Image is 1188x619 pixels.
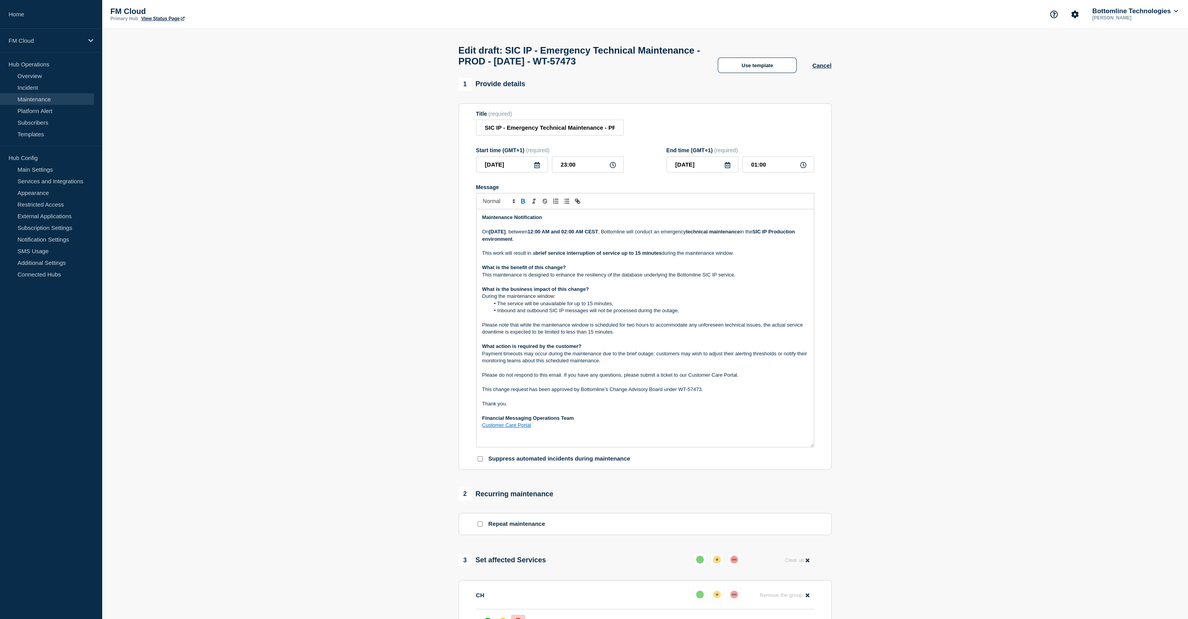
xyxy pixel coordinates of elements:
[714,147,738,153] span: (required)
[476,156,548,172] input: YYYY-MM-DD
[476,111,624,117] div: Title
[713,556,721,563] div: affected
[742,156,814,172] input: HH:MM
[727,588,741,602] button: down
[459,554,546,567] div: Set affected Services
[488,455,630,463] p: Suppress automated incidents during maintenance
[482,271,808,278] p: This maintenance is designed to enhance the resiliency of the database underlying the Bottomline ...
[696,556,704,563] div: up
[572,196,583,206] button: Toggle link
[760,592,802,598] span: Remove the group
[666,147,814,153] div: End time (GMT+1)
[482,264,566,270] strong: What is the benefit of this change?
[482,343,582,349] strong: What action is required by the customer?
[710,588,724,602] button: affected
[539,196,550,206] button: Toggle strikethrough text
[718,57,797,73] button: Use template
[110,7,266,16] p: FM Cloud
[755,588,814,603] button: Remove the group
[1091,7,1179,15] button: Bottomline Technologies
[529,196,539,206] button: Toggle italic text
[518,196,529,206] button: Toggle bold text
[490,300,808,307] li: The service will be unavailable for up to 15 minutes,
[696,591,704,598] div: up
[482,293,808,300] p: During the maintenance window:
[710,553,724,567] button: affected
[482,250,808,257] p: This work will result in a during the maintenance window.
[526,147,550,153] span: (required)
[459,78,525,91] div: Provide details
[730,591,738,598] div: down
[480,196,518,206] span: Font size
[110,16,138,21] p: Primary Hub
[488,520,545,528] p: Repeat maintenance
[482,214,542,220] strong: Maintenance Notification
[536,250,661,256] strong: brief service interruption of service up to 15 minutes
[476,120,624,136] input: Title
[476,209,814,447] div: Message
[482,322,808,336] p: Please note that while the maintenance window is scheduled for two hours to accommodate any unfor...
[693,553,707,567] button: up
[550,196,561,206] button: Toggle ordered list
[552,156,624,172] input: HH:MM
[489,229,506,235] strong: [DATE]
[812,62,831,69] button: Cancel
[476,592,485,598] p: CH
[1067,6,1083,23] button: Account settings
[666,156,738,172] input: YYYY-MM-DD
[482,286,589,292] strong: What is the business impact of this change?
[686,229,740,235] strong: technical maintenance
[482,350,808,365] p: Payment timeouts may occur during the maintenance due to the brief outage: customers may wish to ...
[482,415,574,421] strong: Financial Messaging Operations Team
[9,37,83,44] p: FM Cloud
[459,487,553,501] div: Recurring maintenance
[713,591,721,598] div: affected
[459,78,472,91] span: 1
[561,196,572,206] button: Toggle bulleted list
[490,307,808,314] li: Inbound and outbound SIC IP messages will not be processed during the outage,
[459,554,472,567] span: 3
[459,487,472,501] span: 2
[780,553,814,568] button: Clear all
[478,522,483,527] input: Repeat maintenance
[1091,15,1172,21] p: [PERSON_NAME]
[482,228,808,243] p: On , between , Bottomline will conduct an emergency in the .
[459,45,703,67] h1: Edit draft: SIC IP - Emergency Technical Maintenance - PROD - [DATE] - WT-57473
[730,556,738,563] div: down
[478,456,483,461] input: Suppress automated incidents during maintenance
[727,553,741,567] button: down
[482,386,808,393] p: This change request has been approved by Bottomline’s Change Advisory Board under WT-57473.
[476,147,624,153] div: Start time (GMT+1)
[482,372,808,379] p: Please do not respond to this email. If you have any questions, please submit a ticket to our Cus...
[482,400,808,407] p: Thank you.
[527,229,598,235] strong: 12:00 AM and 02:00 AM CEST
[141,16,184,21] a: View Status Page
[488,111,512,117] span: (required)
[482,422,531,428] a: Customer Care Portal
[1046,6,1062,23] button: Support
[482,229,797,242] strong: SIC IP Production environment
[476,184,814,190] div: Message
[693,588,707,602] button: up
